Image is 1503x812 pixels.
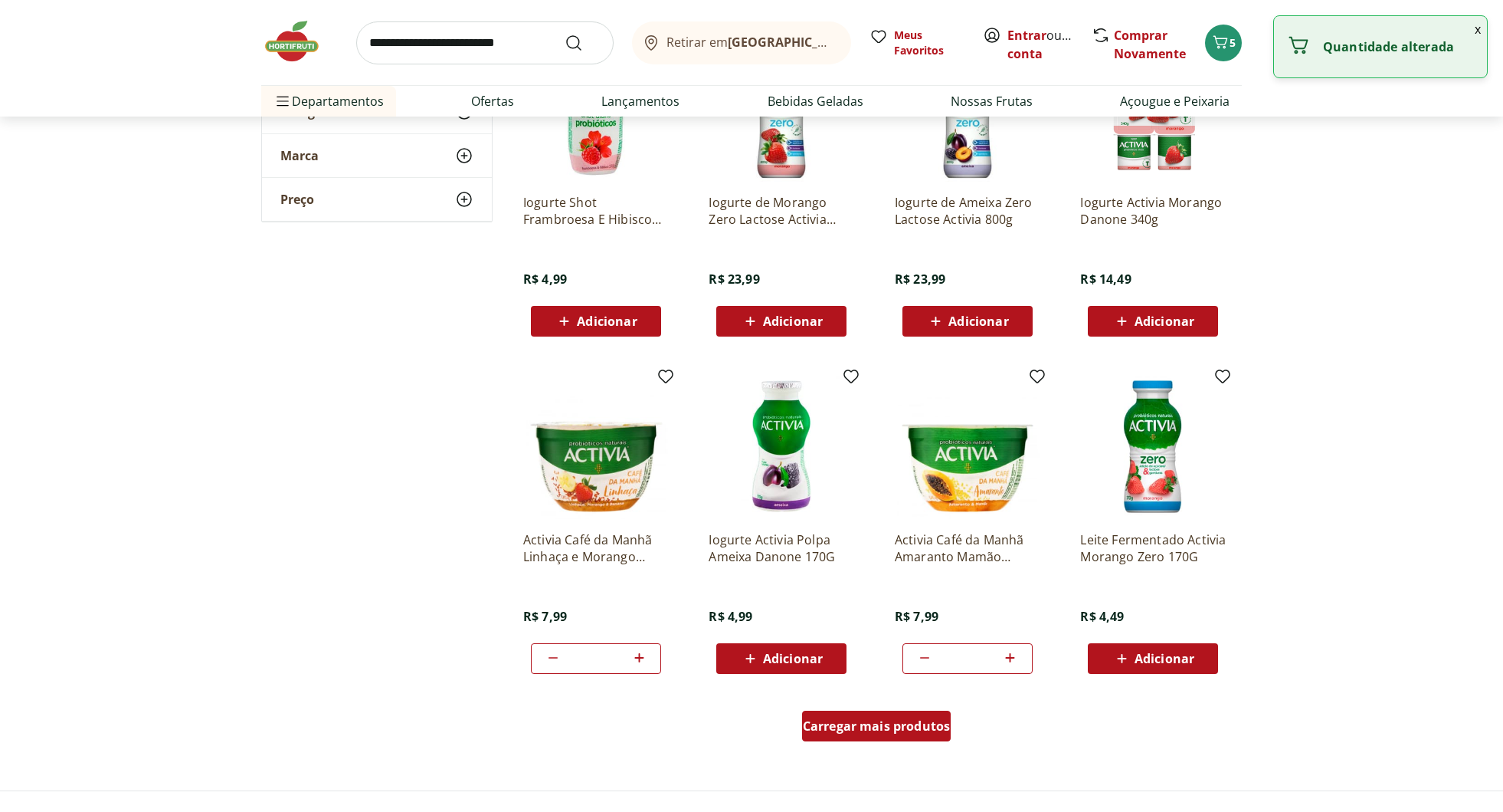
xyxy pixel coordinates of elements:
span: 5 [1230,35,1236,50]
button: Retirar em[GEOGRAPHIC_DATA]/[GEOGRAPHIC_DATA] [632,21,851,64]
a: Iogurte de Ameixa Zero Lactose Activia 800g [895,194,1040,228]
span: Adicionar [1135,653,1194,665]
span: Departamentos [273,83,384,120]
button: Adicionar [531,306,661,337]
span: Meus Favoritos [894,28,964,58]
a: Criar conta [1007,27,1092,62]
span: R$ 23,99 [709,271,759,288]
span: Adicionar [577,315,637,327]
span: R$ 14,49 [1080,271,1131,288]
button: Preço [262,178,492,221]
span: Carregar mais produtos [803,720,951,732]
span: Preço [280,192,314,207]
img: Activia Café da Manhã Linhaça e Morango Danone 170G [523,373,669,519]
img: Leite Fermentado Activia Morango Zero 170G [1080,373,1226,519]
a: Iogurte Activia Morango Danone 340g [1080,194,1226,228]
button: Adicionar [716,643,846,674]
button: Adicionar [1088,643,1218,674]
a: Iogurte Shot Frambroesa E Hibisco Activia 100G [523,194,669,228]
span: R$ 4,49 [1080,608,1124,625]
span: R$ 4,99 [709,608,752,625]
button: Submit Search [565,34,601,52]
p: Quantidade alterada [1323,39,1475,54]
a: Iogurte de Morango Zero Lactose Activia 800g [709,194,854,228]
button: Adicionar [716,306,846,337]
span: R$ 23,99 [895,271,945,288]
span: Adicionar [763,315,823,327]
img: Hortifruti [261,18,338,64]
span: R$ 7,99 [523,608,567,625]
a: Leite Fermentado Activia Morango Zero 170G [1080,531,1226,565]
a: Iogurte Activia Polpa Ameixa Danone 170G [709,531,854,565]
a: Lançamentos [601,92,679,110]
span: ou [1007,26,1076,63]
a: Entrar [1007,27,1046,44]
a: Activia Café da Manhã Linhaça e Morango Danone 170G [523,531,669,565]
img: Activia Café da Manhã Amaranto Mamão Danone 170G [895,373,1040,519]
a: Açougue e Peixaria [1120,92,1230,110]
a: Nossas Frutas [951,92,1033,110]
a: Carregar mais produtos [802,711,951,748]
button: Menu [273,83,292,120]
button: Adicionar [1088,306,1218,337]
input: search [356,21,614,64]
button: Marca [262,134,492,177]
img: Iogurte Activia Polpa Ameixa Danone 170G [709,373,854,519]
a: Activia Café da Manhã Amaranto Mamão Danone 170G [895,531,1040,565]
span: Retirar em [666,35,836,49]
span: R$ 4,99 [523,271,567,288]
span: Adicionar [948,315,1008,327]
span: Marca [280,148,319,163]
b: [GEOGRAPHIC_DATA]/[GEOGRAPHIC_DATA] [728,34,986,51]
a: Comprar Novamente [1114,27,1186,62]
span: R$ 7,99 [895,608,938,625]
button: Carrinho [1205,25,1242,61]
a: Ofertas [471,92,514,110]
button: Fechar notificação [1469,16,1487,42]
button: Adicionar [902,306,1033,337]
a: Bebidas Geladas [768,92,863,110]
span: Adicionar [763,653,823,665]
span: Adicionar [1135,315,1194,327]
a: Meus Favoritos [869,28,964,58]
